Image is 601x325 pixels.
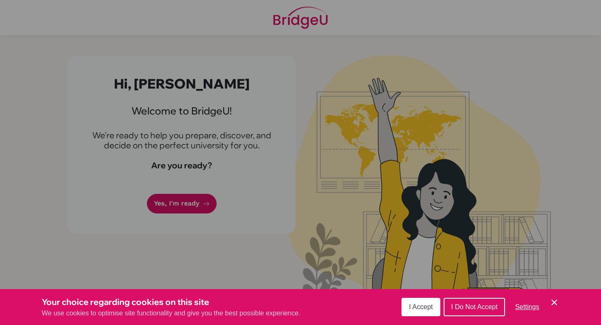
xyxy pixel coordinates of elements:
button: I Do Not Accept [444,298,505,316]
p: We use cookies to optimise site functionality and give you the best possible experience. [42,308,300,318]
span: I Do Not Accept [451,303,497,310]
span: I Accept [409,303,433,310]
button: Save and close [549,297,559,307]
h3: Your choice regarding cookies on this site [42,296,300,308]
button: Settings [508,299,546,315]
button: I Accept [402,298,440,316]
span: Settings [515,303,539,310]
